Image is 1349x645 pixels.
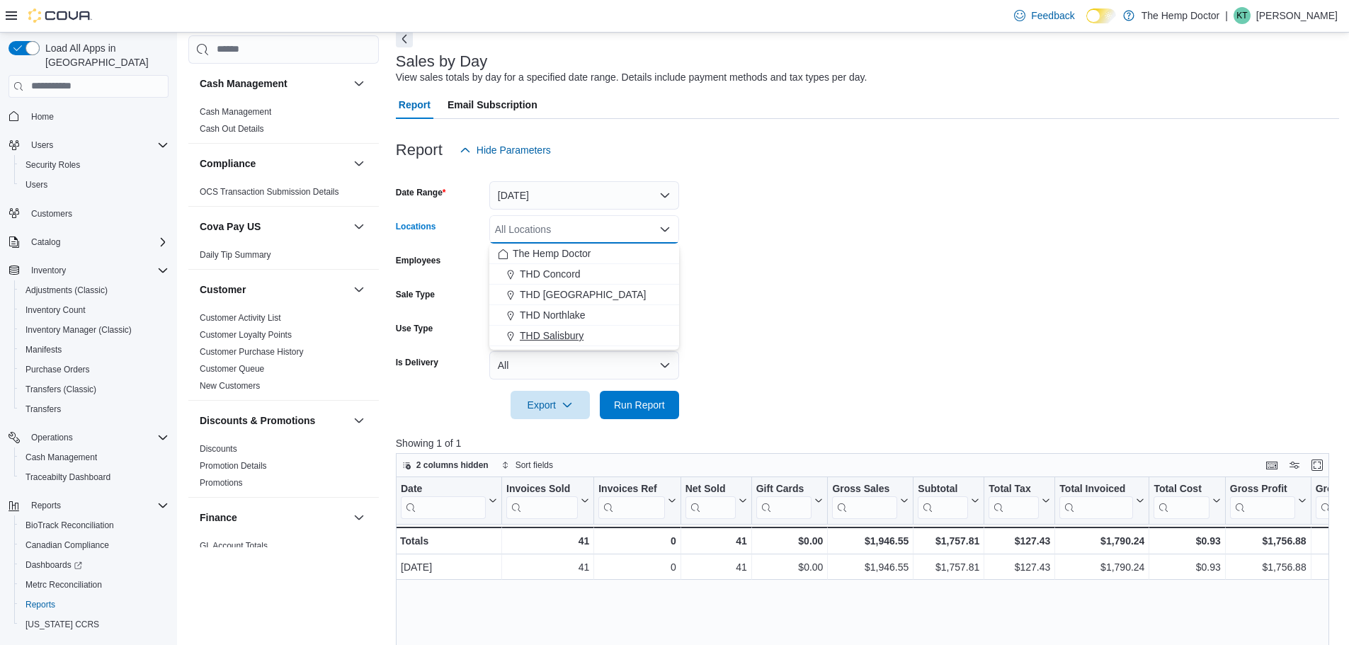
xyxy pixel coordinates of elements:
span: Feedback [1031,8,1074,23]
span: Customer Loyalty Points [200,329,292,341]
p: Showing 1 of 1 [396,436,1339,450]
button: Operations [25,429,79,446]
div: Total Cost [1154,482,1209,518]
button: Operations [3,428,174,447]
div: Net Sold [685,482,735,496]
button: Compliance [351,155,368,172]
button: Display options [1286,457,1303,474]
label: Employees [396,255,440,266]
a: Customer Activity List [200,313,281,323]
div: Subtotal [918,482,968,496]
button: Date [401,482,497,518]
span: Run Report [614,398,665,412]
button: Net Sold [685,482,746,518]
button: THD Salisbury [489,326,679,346]
span: Inventory Count [20,302,169,319]
button: Gift Cards [756,482,823,518]
label: Is Delivery [396,357,438,368]
span: Customer Purchase History [200,346,304,358]
span: THD [GEOGRAPHIC_DATA] [520,287,646,302]
button: Total Cost [1154,482,1220,518]
div: Gross Sales [832,482,897,496]
a: Purchase Orders [20,361,96,378]
span: Customer Queue [200,363,264,375]
span: Home [31,111,54,122]
span: The Hemp Doctor [513,246,591,261]
button: Catalog [25,234,66,251]
span: Users [25,179,47,190]
button: Customer [351,281,368,298]
a: Dashboards [14,555,174,575]
button: THD [GEOGRAPHIC_DATA] [489,285,679,305]
span: Canadian Compliance [20,537,169,554]
span: Daily Tip Summary [200,249,271,261]
a: Security Roles [20,156,86,173]
span: Home [25,108,169,125]
span: Adjustments (Classic) [25,285,108,296]
button: Inventory Manager (Classic) [14,320,174,340]
span: Customers [25,205,169,222]
div: $1,946.55 [832,559,909,576]
a: Canadian Compliance [20,537,115,554]
div: $1,790.24 [1059,559,1144,576]
span: Load All Apps in [GEOGRAPHIC_DATA] [40,41,169,69]
span: Sort fields [516,460,553,471]
span: GL Account Totals [200,540,268,552]
div: Customer [188,309,379,400]
a: GL Account Totals [200,541,268,551]
div: $1,757.81 [918,532,979,549]
div: Total Tax [989,482,1039,518]
span: THD Northlake [520,308,586,322]
a: Reports [20,596,61,613]
img: Cova [28,8,92,23]
span: Purchase Orders [20,361,169,378]
h3: Sales by Day [396,53,488,70]
input: Dark Mode [1086,8,1116,23]
button: Security Roles [14,155,174,175]
div: $1,756.88 [1230,532,1307,549]
span: Report [399,91,431,119]
span: Reports [20,596,169,613]
span: Security Roles [20,156,169,173]
a: Customer Loyalty Points [200,330,292,340]
button: Users [3,135,174,155]
span: Catalog [31,236,60,248]
a: Daily Tip Summary [200,250,271,260]
span: Canadian Compliance [25,540,109,551]
div: [DATE] [401,559,497,576]
h3: Report [396,142,443,159]
span: Users [31,139,53,151]
span: Cash Management [20,449,169,466]
div: 41 [685,559,747,576]
button: Close list of options [659,224,671,235]
a: New Customers [200,381,260,391]
a: [US_STATE] CCRS [20,616,105,633]
div: Total Invoiced [1059,482,1133,496]
a: Customers [25,205,78,222]
div: Gross Sales [832,482,897,518]
button: Cash Management [200,76,348,91]
button: Metrc Reconciliation [14,575,174,595]
div: Cash Management [188,103,379,143]
button: Finance [351,509,368,526]
button: Enter fullscreen [1309,457,1326,474]
span: Users [25,137,169,154]
span: Reports [25,497,169,514]
span: Export [519,391,581,419]
span: Customer Activity List [200,312,281,324]
span: Email Subscription [448,91,537,119]
span: Transfers (Classic) [20,381,169,398]
button: 2 columns hidden [397,457,494,474]
div: 0 [598,559,676,576]
button: Reports [14,595,174,615]
h3: Cova Pay US [200,219,261,234]
button: Home [3,106,174,127]
span: Dark Mode [1086,23,1087,24]
span: Cash Management [200,106,271,118]
div: Compliance [188,183,379,206]
div: Invoices Sold [506,482,578,496]
h3: Discounts & Promotions [200,413,315,428]
div: $0.00 [756,532,823,549]
div: Total Cost [1154,482,1209,496]
span: Transfers [25,404,61,415]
